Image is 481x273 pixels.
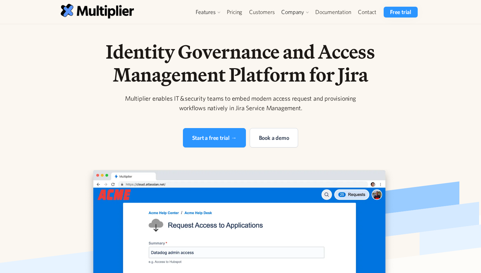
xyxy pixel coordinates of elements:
a: Start a free trial → [183,128,246,147]
div: Book a demo [259,133,289,142]
a: Pricing [223,7,246,18]
h1: Identity Governance and Access Management Platform for Jira [78,40,403,86]
a: Book a demo [250,128,298,147]
div: Start a free trial → [192,133,237,142]
div: Features [196,8,215,16]
a: Free trial [384,7,418,18]
div: Company [281,8,304,16]
a: Customers [246,7,278,18]
div: Multiplier enables IT & security teams to embed modern access request and provisioning workflows ... [118,94,363,113]
a: Contact [354,7,380,18]
a: Documentation [312,7,354,18]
